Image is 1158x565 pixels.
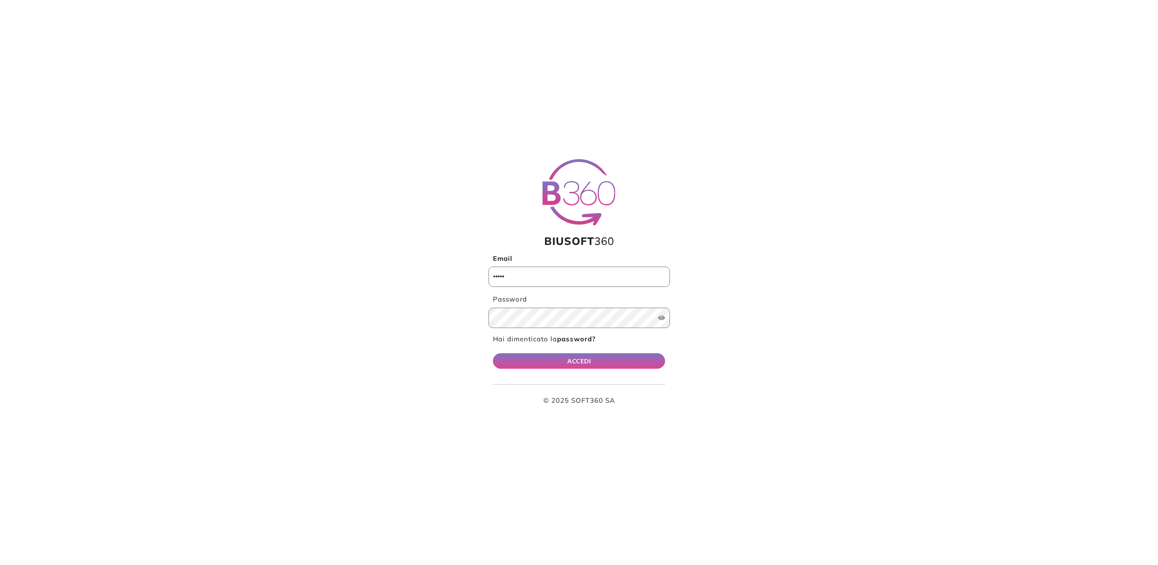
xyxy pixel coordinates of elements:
[489,235,670,248] h1: 360
[544,234,594,248] span: BIUSOFT
[493,254,512,263] b: Email
[493,335,596,343] a: Hai dimenticato lapassword?
[489,294,670,305] label: Password
[493,353,666,369] button: ACCEDI
[493,396,666,406] p: © 2025 SOFT360 SA
[557,335,596,343] b: password?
